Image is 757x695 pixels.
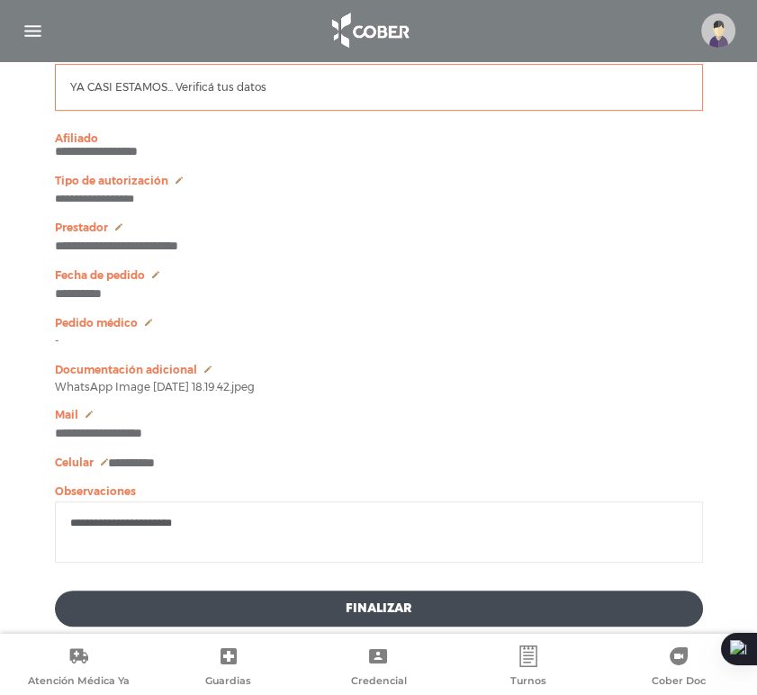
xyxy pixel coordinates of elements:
span: Turnos [510,674,546,690]
span: Celular [55,456,94,469]
img: Cober_menu-lines-white.svg [22,20,44,42]
p: Observaciones [55,485,703,498]
a: Turnos [454,645,604,691]
a: Atención Médica Ya [4,645,154,691]
img: profile-placeholder.svg [701,14,735,48]
a: Guardias [154,645,304,691]
span: Fecha de pedido [55,269,145,282]
span: Atención Médica Ya [28,674,130,690]
p: Afiliado [55,132,703,145]
span: Tipo de autorización [55,175,168,187]
span: WhatsApp Image [DATE] 18.19.42.jpeg [55,382,255,393]
span: Guardias [205,674,251,690]
span: Credencial [350,674,406,690]
p: YA CASI ESTAMOS... Verificá tus datos [70,79,266,95]
p: - [55,335,703,347]
span: Mail [55,409,78,421]
span: Pedido médico [55,317,138,329]
a: Credencial [303,645,454,691]
span: Cober Doc [652,674,706,690]
img: logo_cober_home-white.png [322,9,417,52]
a: Cober Doc [603,645,753,691]
span: Documentación adicional [55,364,197,376]
span: Prestador [55,221,108,234]
button: Finalizar [55,591,703,627]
